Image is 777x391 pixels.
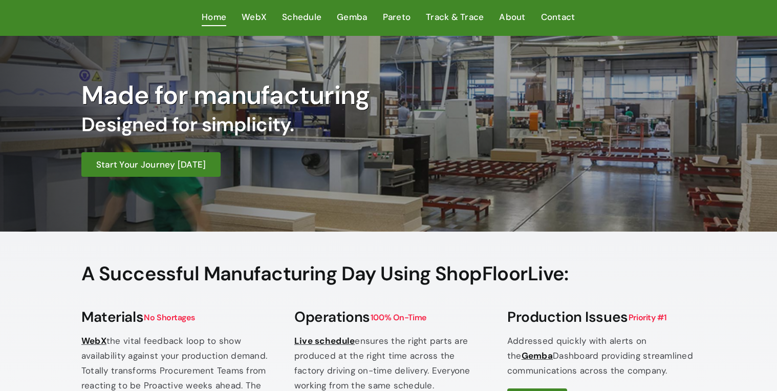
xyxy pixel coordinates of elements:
[282,10,321,25] span: Schedule
[294,308,483,326] h3: Operations
[499,10,525,25] span: About
[202,10,226,25] span: Home
[507,334,696,379] p: Addressed quickly with alerts on the Dashboard providing streamlined communications across the co...
[282,10,321,26] a: Schedule
[96,159,206,170] span: Start Your Journey [DATE]
[143,312,195,323] span: No Shortages
[202,10,226,26] a: Home
[628,312,667,323] span: Priority #1
[380,261,569,286] span: Using ShopFloorLive:
[81,80,536,111] h1: Made for manufacturing
[337,10,367,26] a: Gemba
[294,335,355,346] a: Live schedule
[81,335,106,346] a: WebX
[383,10,411,25] span: Pareto
[242,10,267,26] a: WebX
[499,10,525,26] a: About
[81,308,270,326] h3: Materials
[507,308,696,326] h3: Production Issues
[370,312,427,323] span: 100% On-Time
[426,10,484,25] span: Track & Trace
[522,350,553,361] a: Gemba
[81,113,536,137] h2: Designed for simplicity.
[337,10,367,25] span: Gemba
[242,10,267,25] span: WebX
[426,10,484,26] a: Track & Trace
[541,10,575,26] a: Contact
[541,10,575,25] span: Contact
[81,262,376,286] span: A Successful Manufacturing Day
[383,10,411,26] a: Pareto
[81,152,221,177] a: Start Your Journey [DATE]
